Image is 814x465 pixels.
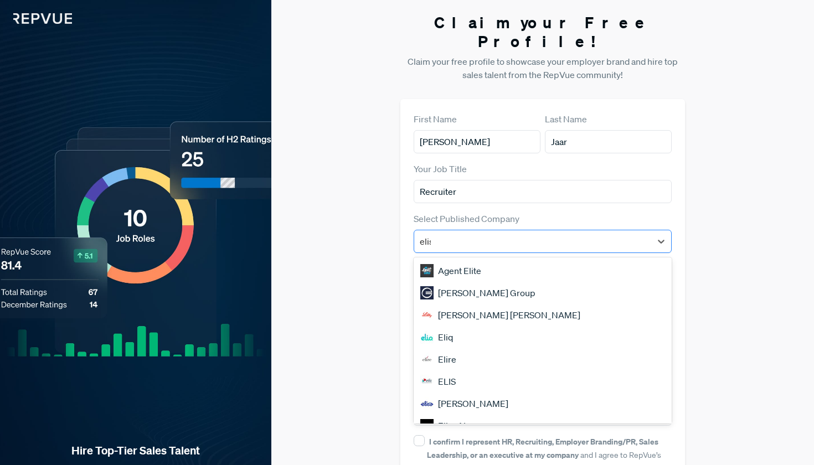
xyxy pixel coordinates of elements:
img: EliseAI [420,419,434,432]
img: Eli Lilly [420,308,434,322]
img: Eliassen Group [420,286,434,299]
h3: Claim your Free Profile! [400,13,686,50]
div: ELIS [414,370,672,392]
div: EliseAI [414,415,672,437]
input: Last Name [545,130,672,153]
img: Elire [420,353,434,366]
label: Select Published Company [414,212,519,225]
div: [PERSON_NAME] [414,392,672,415]
strong: I confirm I represent HR, Recruiting, Employer Branding/PR, Sales Leadership, or an executive at ... [427,436,658,460]
img: Elisa [420,397,434,410]
p: Claim your free profile to showcase your employer brand and hire top sales talent from the RepVue... [400,55,686,81]
label: Your Job Title [414,162,467,175]
div: [PERSON_NAME] [PERSON_NAME] [414,304,672,326]
div: Agent Elite [414,260,672,282]
div: [PERSON_NAME] Group [414,282,672,304]
div: Elire [414,348,672,370]
label: First Name [414,112,457,126]
img: Eliq [420,330,434,344]
input: Title [414,180,672,203]
img: Agent Elite [420,264,434,277]
strong: Hire Top-Tier Sales Talent [18,443,254,458]
label: Last Name [545,112,587,126]
input: First Name [414,130,540,153]
img: ELIS [420,375,434,388]
div: Eliq [414,326,672,348]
